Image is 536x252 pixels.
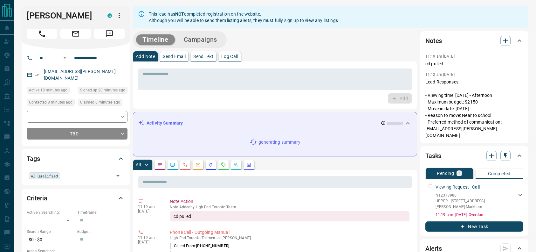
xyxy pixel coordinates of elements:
[136,162,141,167] p: All
[436,191,523,211] div: N12317986UPPER - [STREET_ADDRESS][PERSON_NAME],Markham
[138,235,160,240] p: 11:19 am
[136,34,175,45] button: Timeline
[27,11,98,21] h1: [PERSON_NAME]
[208,162,213,167] svg: Listing Alerts
[80,87,125,93] span: Signed up 20 minutes ago
[138,209,160,213] p: [DATE]
[78,99,127,108] div: Wed Aug 13 2025
[27,193,47,203] h2: Criteria
[35,73,39,77] svg: Email Verified
[437,171,454,176] p: Pending
[193,54,214,59] p: Send Text
[61,54,69,62] button: Open
[136,54,155,59] p: Add Note
[170,236,409,240] p: High End Toronto Team called [PERSON_NAME]
[246,162,251,167] svg: Agent Actions
[27,210,74,215] p: Actively Searching:
[258,139,300,146] p: generating summary
[29,87,67,93] span: Active 18 minutes ago
[425,36,442,46] h2: Notes
[170,211,409,221] div: cd pulled
[94,29,125,39] span: Message
[29,99,72,105] span: Contacted 8 minutes ago
[458,171,460,176] p: 1
[170,205,409,209] p: Note Added by High End Toronto Team
[425,151,441,161] h2: Tasks
[425,72,455,77] p: 11:12 am [DATE]
[221,162,226,167] svg: Requests
[175,11,184,17] strong: NOT
[436,192,517,198] p: N12317986
[196,244,229,248] span: [PHONE_NUMBER]
[27,154,40,164] h2: Tags
[138,117,412,129] div: Activity Summary
[27,151,125,166] div: Tags
[27,229,74,234] p: Search Range:
[31,173,58,179] span: AI Qualified
[27,29,57,39] span: Call
[107,13,112,18] div: condos.ca
[425,54,455,59] p: 11:19 am [DATE]
[170,243,229,249] p: Called From:
[60,29,91,39] span: Email
[177,34,223,45] button: Campaigns
[425,61,523,67] p: cd pulled
[425,148,523,163] div: Tasks
[77,210,125,215] p: Timeframe:
[488,171,511,176] p: Completed
[27,87,75,96] div: Wed Aug 13 2025
[425,33,523,48] div: Notes
[436,198,517,210] p: UPPER - [STREET_ADDRESS][PERSON_NAME] , Markham
[157,162,162,167] svg: Notes
[196,162,201,167] svg: Emails
[170,229,409,236] p: Phone Call - Outgoing Manual
[138,240,160,244] p: [DATE]
[149,8,338,26] div: This lead has completed registration on the website. Although you will be able to send them listi...
[170,198,409,205] p: Note Action
[77,229,125,234] p: Budget:
[147,120,183,126] p: Activity Summary
[27,128,127,140] div: TBD
[221,54,238,59] p: Log Call
[436,184,480,191] p: Viewing Request - Call
[44,69,116,81] a: [EMAIL_ADDRESS][PERSON_NAME][DOMAIN_NAME]
[425,221,523,232] button: New Task
[425,79,523,139] p: Lead Responses: - Viewing time: [DATE] - Afternoon - Maximum budget: $2150 - Move-in date: [DATE]...
[170,162,175,167] svg: Lead Browsing Activity
[78,87,127,96] div: Wed Aug 13 2025
[138,205,160,209] p: 11:19 am
[27,99,75,108] div: Wed Aug 13 2025
[163,54,186,59] p: Send Email
[113,171,122,180] button: Open
[80,99,120,105] span: Claimed 8 minutes ago
[234,162,239,167] svg: Opportunities
[27,234,74,245] p: $0 - $0
[27,191,125,206] div: Criteria
[183,162,188,167] svg: Calls
[436,212,523,218] p: 11:19 a.m. [DATE] - Overdue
